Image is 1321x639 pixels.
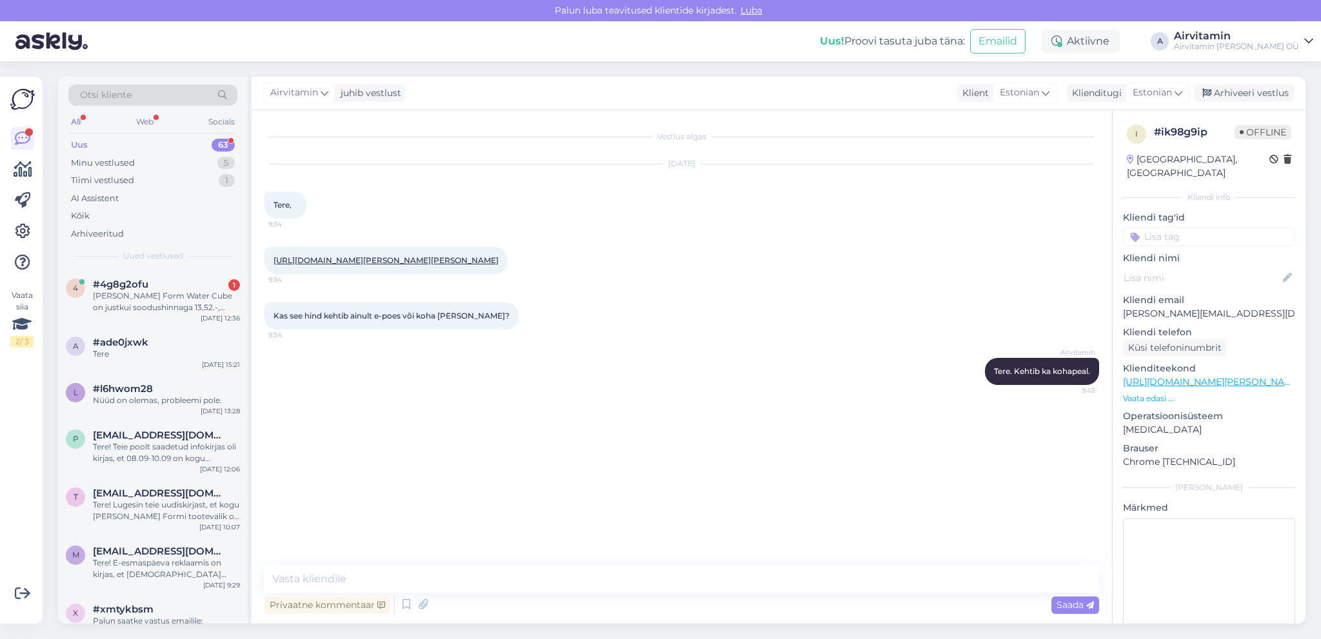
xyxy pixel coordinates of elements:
[1151,32,1169,50] div: A
[820,35,844,47] b: Uus!
[970,29,1026,54] button: Emailid
[72,550,79,560] span: m
[1123,455,1295,469] p: Chrome [TECHNICAL_ID]
[74,492,78,502] span: t
[73,341,79,351] span: a
[1123,211,1295,224] p: Kliendi tag'id
[1123,339,1227,357] div: Küsi telefoninumbrit
[200,464,240,474] div: [DATE] 12:06
[994,366,1090,376] span: Tere. Kehtib ka kohapeal.
[1047,348,1095,357] span: Airvitamin
[212,139,235,152] div: 63
[1047,386,1095,395] span: 9:45
[273,200,292,210] span: Tere,
[80,88,132,102] span: Otsi kliente
[71,174,134,187] div: Tiimi vestlused
[217,157,235,170] div: 5
[71,139,88,152] div: Uus
[93,395,240,406] div: Nüüd on olemas, probleemi pole.
[228,279,240,291] div: 1
[10,87,35,112] img: Askly Logo
[270,86,318,100] span: Airvitamin
[73,434,79,444] span: p
[71,210,90,222] div: Kõik
[1174,41,1299,52] div: Airvitamin [PERSON_NAME] OÜ
[1123,442,1295,455] p: Brauser
[273,255,499,265] a: [URL][DOMAIN_NAME][PERSON_NAME][PERSON_NAME]
[1123,293,1295,307] p: Kliendi email
[1041,30,1120,53] div: Aktiivne
[268,219,317,229] span: 9:34
[202,360,240,369] div: [DATE] 15:21
[737,5,766,16] span: Luba
[93,348,240,360] div: Tere
[957,86,989,100] div: Klient
[1154,124,1235,140] div: # ik98g9ip
[273,311,510,320] span: Kas see hind kehtib ainult e-poes või koha [PERSON_NAME]?
[71,192,119,205] div: AI Assistent
[71,157,135,170] div: Minu vestlused
[73,283,78,293] span: 4
[93,499,240,522] div: Tere! Lugesin teie uudiskirjast, et kogu [PERSON_NAME] Formi tootevalik on 20% soodsamalt alates ...
[93,604,154,615] span: #xmtykbsm
[93,546,227,557] span: merilin686@hotmail.com
[1123,362,1295,375] p: Klienditeekond
[820,34,965,49] div: Proovi tasuta juba täna:
[10,290,34,348] div: Vaata siia
[93,441,240,464] div: Tere! Teie poolt saadetud infokirjas oli kirjas, et 08.09-10.09 on kogu [PERSON_NAME] Formi toote...
[1123,501,1295,515] p: Märkmed
[268,330,317,340] span: 9:34
[1174,31,1299,41] div: Airvitamin
[201,406,240,416] div: [DATE] 13:28
[1123,251,1295,265] p: Kliendi nimi
[1124,271,1280,285] input: Lisa nimi
[134,113,156,130] div: Web
[1123,192,1295,203] div: Kliendi info
[93,383,153,395] span: #l6hwom28
[1123,326,1295,339] p: Kliendi telefon
[203,580,240,590] div: [DATE] 9:29
[264,596,390,614] div: Privaatne kommentaar
[1195,84,1294,102] div: Arhiveeri vestlus
[93,429,227,441] span: piret.kattai@gmail.com
[1135,129,1138,139] span: i
[93,487,227,499] span: triin.nuut@gmail.com
[201,313,240,323] div: [DATE] 12:36
[93,615,240,638] div: Palun saatke vastus emailile: [EMAIL_ADDRESS][DOMAIN_NAME]
[93,337,148,348] span: #ade0jxwk
[264,131,1099,143] div: Vestlus algas
[335,86,401,100] div: juhib vestlust
[68,113,83,130] div: All
[219,174,235,187] div: 1
[93,557,240,580] div: Tere! E-esmaspäeva reklaamis on kirjas, et [DEMOGRAPHIC_DATA] rakendub ka filtritele. Samas, [PER...
[1000,86,1039,100] span: Estonian
[206,113,237,130] div: Socials
[10,336,34,348] div: 2 / 3
[1123,393,1295,404] p: Vaata edasi ...
[1067,86,1122,100] div: Klienditugi
[1133,86,1172,100] span: Estonian
[268,275,317,284] span: 9:34
[1123,227,1295,246] input: Lisa tag
[1057,599,1094,611] span: Saada
[199,522,240,532] div: [DATE] 10:07
[74,388,78,397] span: l
[73,608,78,618] span: x
[1123,482,1295,493] div: [PERSON_NAME]
[123,250,183,262] span: Uued vestlused
[1123,409,1295,423] p: Operatsioonisüsteem
[264,158,1099,170] div: [DATE]
[1123,307,1295,320] p: [PERSON_NAME][EMAIL_ADDRESS][DOMAIN_NAME]
[93,279,148,290] span: #4g8g2ofu
[1127,153,1269,180] div: [GEOGRAPHIC_DATA], [GEOGRAPHIC_DATA]
[1123,423,1295,437] p: [MEDICAL_DATA]
[1174,31,1313,52] a: AirvitaminAirvitamin [PERSON_NAME] OÜ
[71,228,124,241] div: Arhiveeritud
[93,290,240,313] div: [PERSON_NAME] Form Water Cube on justkui soodushinnaga 13,52.-, ostukorvis on hind ikkagi 16,90.-
[1235,125,1291,139] span: Offline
